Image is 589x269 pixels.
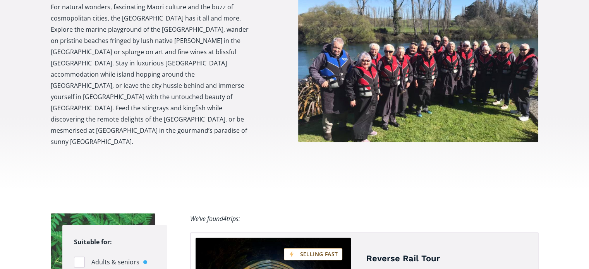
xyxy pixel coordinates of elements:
[366,253,526,264] h4: Reverse Rail Tour
[51,2,249,147] p: For natural wonders, fascinating Maori culture and the buzz of cosmopolitan cities, the [GEOGRAPH...
[74,236,112,248] legend: Suitable for:
[190,213,240,224] div: We’ve found trips:
[91,257,139,267] span: Adults & seniors
[223,214,227,223] span: 4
